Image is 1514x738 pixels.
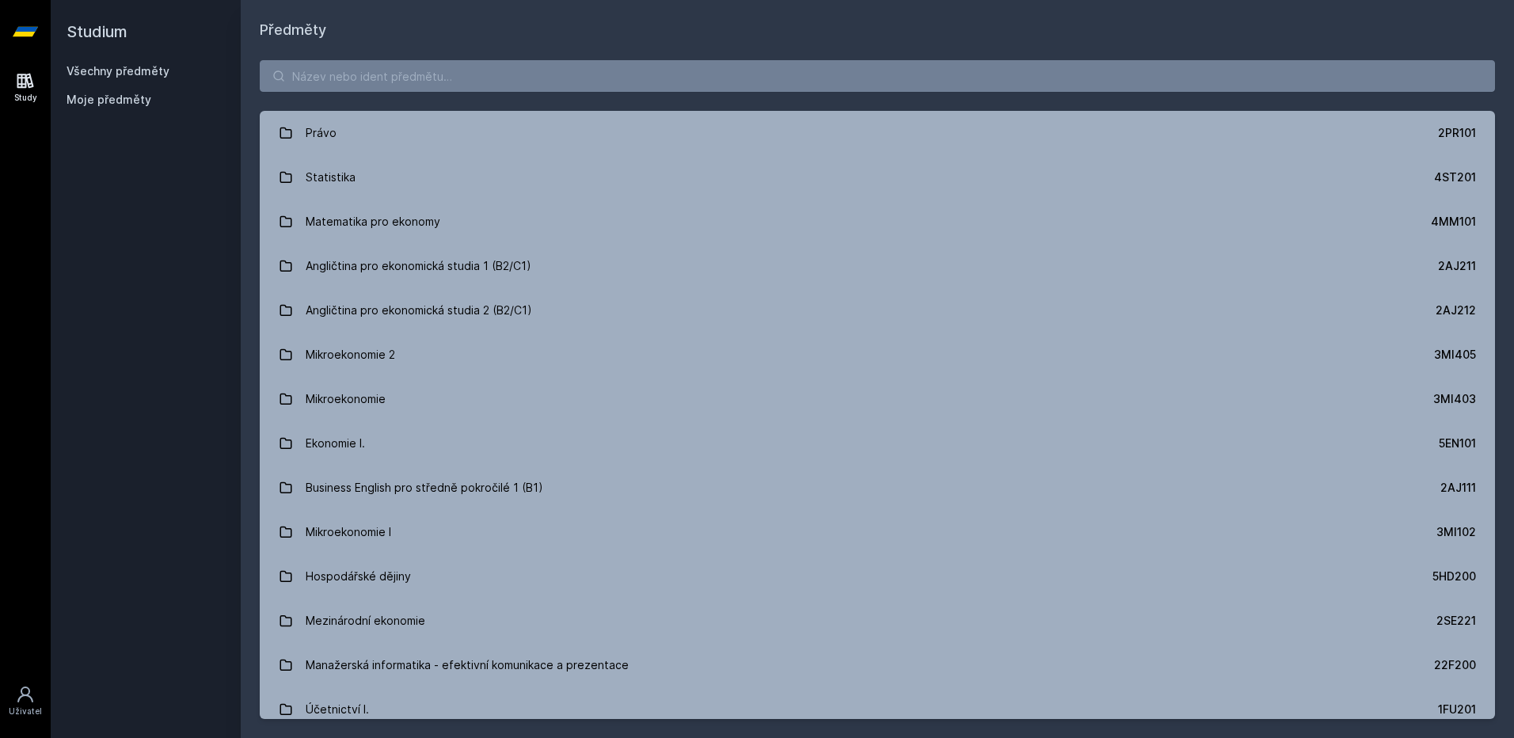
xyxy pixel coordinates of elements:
[1434,169,1476,185] div: 4ST201
[306,605,425,637] div: Mezinárodní ekonomie
[306,117,337,149] div: Právo
[67,64,169,78] a: Všechny předměty
[306,428,365,459] div: Ekonomie I.
[306,339,395,371] div: Mikroekonomie 2
[3,677,48,725] a: Uživatel
[306,295,532,326] div: Angličtina pro ekonomická studia 2 (B2/C1)
[1436,524,1476,540] div: 3MI102
[260,510,1495,554] a: Mikroekonomie I 3MI102
[260,200,1495,244] a: Matematika pro ekonomy 4MM101
[1431,214,1476,230] div: 4MM101
[306,472,543,504] div: Business English pro středně pokročilé 1 (B1)
[260,421,1495,466] a: Ekonomie I. 5EN101
[260,599,1495,643] a: Mezinárodní ekonomie 2SE221
[260,333,1495,377] a: Mikroekonomie 2 3MI405
[306,561,411,592] div: Hospodářské dějiny
[1433,391,1476,407] div: 3MI403
[260,643,1495,687] a: Manažerská informatika - efektivní komunikace a prezentace 22F200
[306,206,440,238] div: Matematika pro ekonomy
[260,466,1495,510] a: Business English pro středně pokročilé 1 (B1) 2AJ111
[9,706,42,717] div: Uživatel
[306,162,356,193] div: Statistika
[260,244,1495,288] a: Angličtina pro ekonomická studia 1 (B2/C1) 2AJ211
[1432,569,1476,584] div: 5HD200
[306,649,629,681] div: Manažerská informatika - efektivní komunikace a prezentace
[260,554,1495,599] a: Hospodářské dějiny 5HD200
[306,516,391,548] div: Mikroekonomie I
[306,694,369,725] div: Účetnictví I.
[306,250,531,282] div: Angličtina pro ekonomická studia 1 (B2/C1)
[3,63,48,112] a: Study
[306,383,386,415] div: Mikroekonomie
[1438,258,1476,274] div: 2AJ211
[1436,302,1476,318] div: 2AJ212
[260,111,1495,155] a: Právo 2PR101
[260,377,1495,421] a: Mikroekonomie 3MI403
[260,687,1495,732] a: Účetnictví I. 1FU201
[260,288,1495,333] a: Angličtina pro ekonomická studia 2 (B2/C1) 2AJ212
[1439,436,1476,451] div: 5EN101
[1440,480,1476,496] div: 2AJ111
[14,92,37,104] div: Study
[260,60,1495,92] input: Název nebo ident předmětu…
[1434,657,1476,673] div: 22F200
[67,92,151,108] span: Moje předměty
[1438,702,1476,717] div: 1FU201
[260,19,1495,41] h1: Předměty
[1434,347,1476,363] div: 3MI405
[1438,125,1476,141] div: 2PR101
[260,155,1495,200] a: Statistika 4ST201
[1436,613,1476,629] div: 2SE221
